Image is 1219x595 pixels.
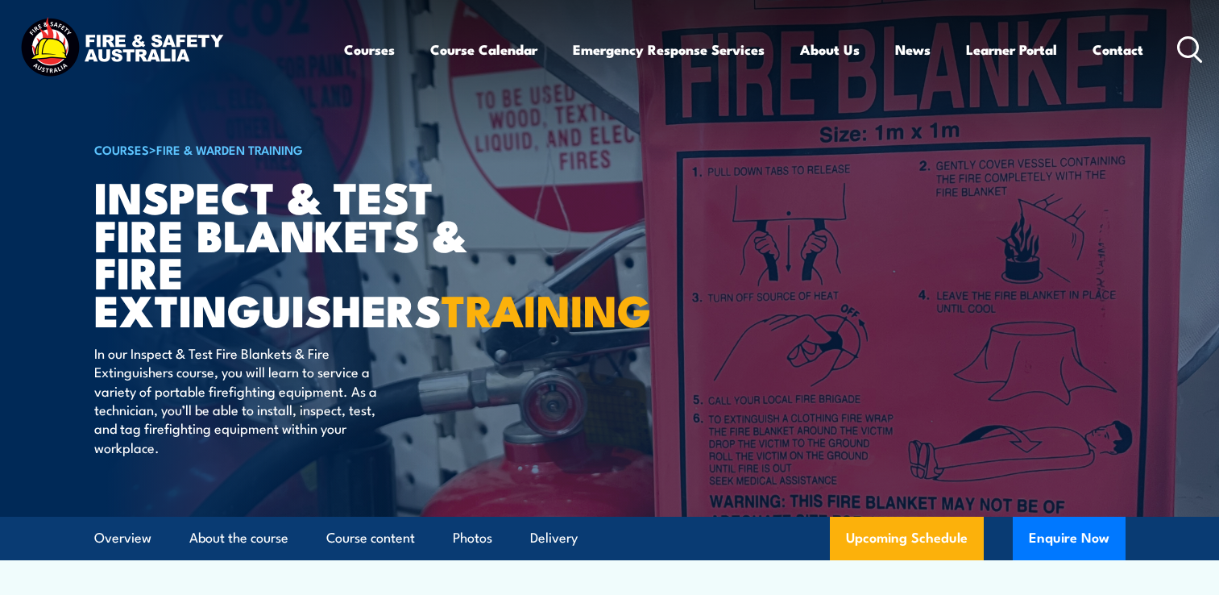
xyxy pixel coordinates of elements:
a: COURSES [94,140,149,158]
a: Photos [453,517,492,560]
a: Course content [326,517,415,560]
a: Course Calendar [430,28,537,71]
strong: TRAINING [442,275,651,342]
a: About Us [800,28,860,71]
a: About the course [189,517,288,560]
a: Courses [344,28,395,71]
a: Contact [1093,28,1143,71]
a: Upcoming Schedule [830,517,984,560]
a: Delivery [530,517,578,560]
a: Emergency Response Services [573,28,765,71]
a: Learner Portal [966,28,1057,71]
p: In our Inspect & Test Fire Blankets & Fire Extinguishers course, you will learn to service a vari... [94,343,388,456]
h1: Inspect & Test Fire Blankets & Fire Extinguishers [94,177,492,328]
h6: > [94,139,492,159]
a: Overview [94,517,151,560]
a: Fire & Warden Training [156,140,303,158]
a: News [895,28,931,71]
button: Enquire Now [1013,517,1126,560]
